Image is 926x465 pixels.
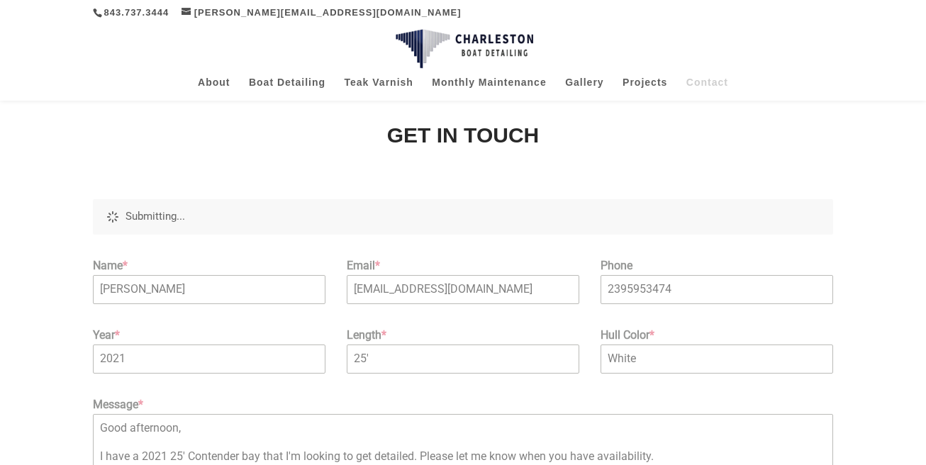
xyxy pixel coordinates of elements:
a: Boat Detailing [249,77,325,101]
a: Gallery [565,77,603,101]
img: Charleston Boat Detailing [396,29,533,69]
a: About [198,77,230,101]
a: [PERSON_NAME][EMAIL_ADDRESS][DOMAIN_NAME] [182,7,462,18]
a: Monthly Maintenance [432,77,546,101]
a: Projects [623,77,667,101]
h2: Get In Touch [93,119,834,158]
a: Contact [686,77,728,101]
a: 843.737.3444 [104,7,169,18]
p: Submitting... [125,210,820,224]
a: Teak Varnish [345,77,413,101]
